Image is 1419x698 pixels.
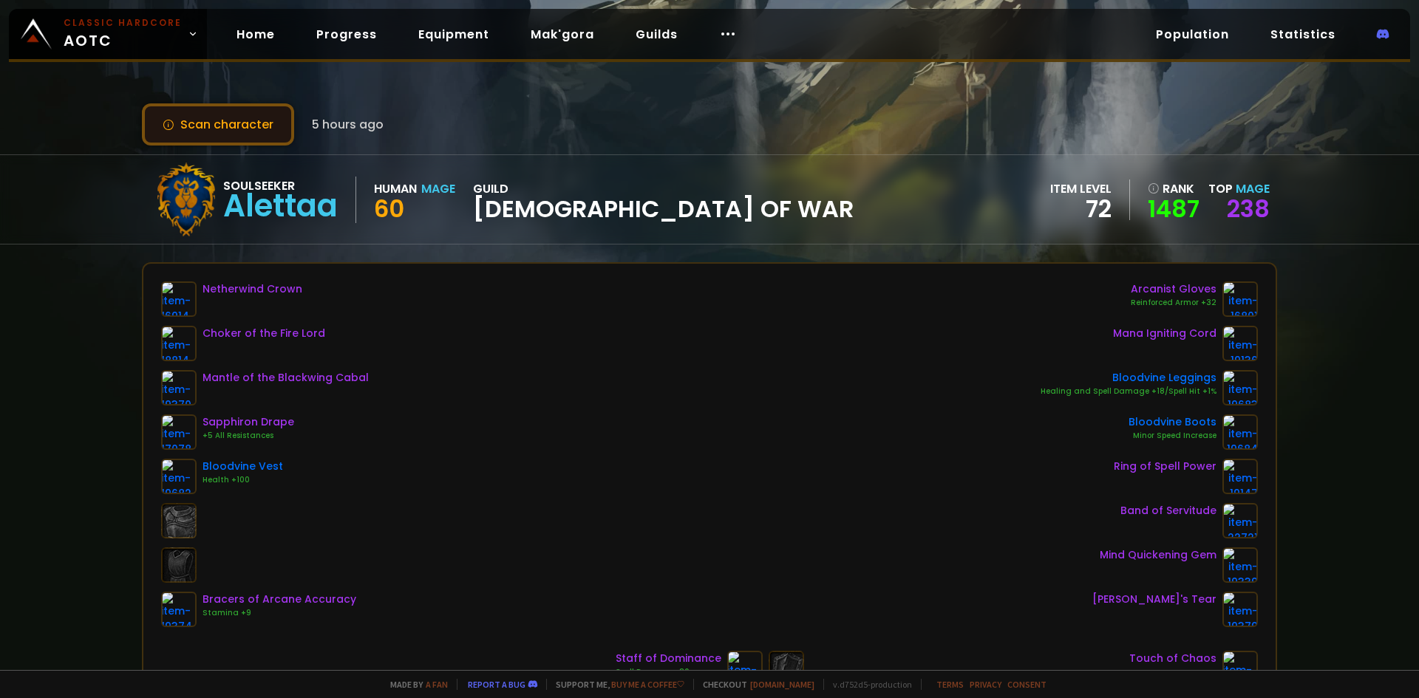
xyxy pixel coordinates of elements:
[1007,679,1047,690] a: Consent
[1131,297,1216,309] div: Reinforced Armor +32
[161,281,197,317] img: item-16914
[225,19,287,49] a: Home
[1222,414,1258,450] img: item-19684
[1144,19,1241,49] a: Population
[1041,386,1216,397] div: Healing and Spell Damage +18/Spell Hit +1%
[9,9,207,59] a: Classic HardcoreAOTC
[223,177,338,195] div: Soulseeker
[1120,503,1216,519] div: Band of Servitude
[1114,459,1216,474] div: Ring of Spell Power
[1222,651,1258,686] img: item-19861
[1259,19,1347,49] a: Statistics
[473,179,854,220] div: guild
[546,679,684,690] span: Support me,
[1129,651,1216,666] div: Touch of Chaos
[374,192,404,225] span: 60
[473,198,854,220] span: [DEMOGRAPHIC_DATA] of War
[406,19,501,49] a: Equipment
[161,459,197,494] img: item-19682
[203,459,283,474] div: Bloodvine Vest
[1148,179,1199,198] div: rank
[1222,281,1258,317] img: item-16801
[203,607,356,619] div: Stamina +9
[823,679,912,690] span: v. d752d5 - production
[142,103,294,146] button: Scan character
[611,679,684,690] a: Buy me a coffee
[421,179,455,198] div: Mage
[1050,198,1112,220] div: 72
[203,370,369,386] div: Mantle of the Blackwing Cabal
[1092,592,1216,607] div: [PERSON_NAME]'s Tear
[1222,503,1258,538] img: item-22721
[1050,179,1112,198] div: item level
[693,679,814,690] span: Checkout
[64,16,182,30] small: Classic Hardcore
[1148,198,1199,220] a: 1487
[1236,180,1270,197] span: Mage
[1113,326,1216,341] div: Mana Igniting Cord
[161,370,197,406] img: item-19370
[203,430,294,442] div: +5 All Resistances
[203,414,294,430] div: Sapphiron Drape
[161,326,197,361] img: item-18814
[1222,370,1258,406] img: item-19683
[616,666,721,678] div: Spell Damage +30
[970,679,1001,690] a: Privacy
[727,651,763,686] img: item-18842
[1222,592,1258,627] img: item-19379
[312,115,384,134] span: 5 hours ago
[1129,414,1216,430] div: Bloodvine Boots
[1041,370,1216,386] div: Bloodvine Leggings
[161,414,197,450] img: item-17078
[64,16,182,52] span: AOTC
[1222,459,1258,494] img: item-19147
[936,679,964,690] a: Terms
[161,592,197,627] img: item-19374
[616,651,721,666] div: Staff of Dominance
[203,326,325,341] div: Choker of the Fire Lord
[1227,192,1270,225] a: 238
[1222,326,1258,361] img: item-19136
[374,179,417,198] div: Human
[1129,430,1216,442] div: Minor Speed Increase
[304,19,389,49] a: Progress
[750,679,814,690] a: [DOMAIN_NAME]
[519,19,606,49] a: Mak'gora
[1222,547,1258,583] img: item-19339
[624,19,690,49] a: Guilds
[381,679,448,690] span: Made by
[203,592,356,607] div: Bracers of Arcane Accuracy
[1208,179,1270,198] div: Top
[426,679,448,690] a: a fan
[203,281,302,297] div: Netherwind Crown
[468,679,525,690] a: Report a bug
[203,474,283,486] div: Health +100
[1100,547,1216,563] div: Mind Quickening Gem
[1131,281,1216,297] div: Arcanist Gloves
[223,195,338,217] div: Alettaa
